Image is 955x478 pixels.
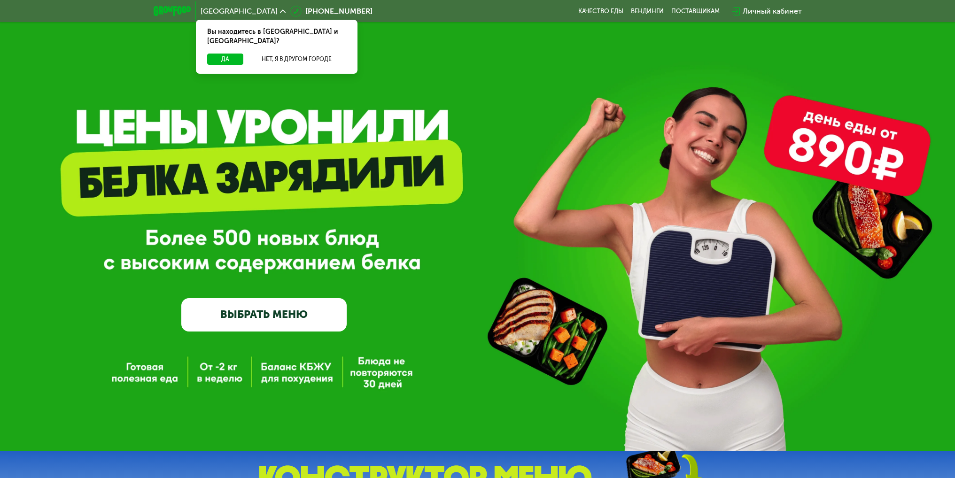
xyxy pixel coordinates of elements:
[743,6,802,17] div: Личный кабинет
[201,8,278,15] span: [GEOGRAPHIC_DATA]
[181,298,347,332] a: ВЫБРАТЬ МЕНЮ
[207,54,243,65] button: Да
[671,8,720,15] div: поставщикам
[578,8,623,15] a: Качество еды
[247,54,346,65] button: Нет, я в другом городе
[290,6,373,17] a: [PHONE_NUMBER]
[196,20,357,54] div: Вы находитесь в [GEOGRAPHIC_DATA] и [GEOGRAPHIC_DATA]?
[631,8,664,15] a: Вендинги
